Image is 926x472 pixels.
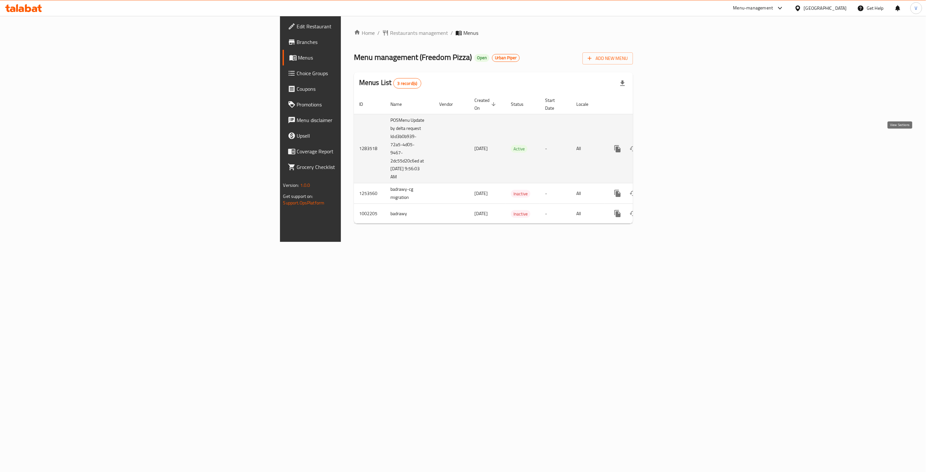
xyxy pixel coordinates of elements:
[297,132,429,140] span: Upsell
[390,100,410,108] span: Name
[298,54,429,62] span: Menus
[300,181,310,189] span: 1.0.0
[297,69,429,77] span: Choice Groups
[393,78,422,89] div: Total records count
[474,96,498,112] span: Created On
[576,100,597,108] span: Locale
[625,186,641,201] button: Change Status
[615,76,630,91] div: Export file
[283,19,435,34] a: Edit Restaurant
[492,55,519,61] span: Urban Piper
[359,78,421,89] h2: Menus List
[283,181,299,189] span: Version:
[283,199,325,207] a: Support.OpsPlatform
[439,100,461,108] span: Vendor
[359,100,372,108] span: ID
[511,145,527,153] span: Active
[571,204,605,224] td: All
[474,209,488,218] span: [DATE]
[625,141,641,157] button: Change Status
[804,5,847,12] div: [GEOGRAPHIC_DATA]
[588,54,628,62] span: Add New Menu
[474,55,489,61] span: Open
[610,186,625,201] button: more
[297,85,429,93] span: Coupons
[297,163,429,171] span: Grocery Checklist
[610,206,625,221] button: more
[511,100,532,108] span: Status
[625,206,641,221] button: Change Status
[733,4,773,12] div: Menu-management
[283,159,435,175] a: Grocery Checklist
[297,116,429,124] span: Menu disclaimer
[605,94,678,114] th: Actions
[474,189,488,198] span: [DATE]
[474,144,488,153] span: [DATE]
[354,94,678,224] table: enhanced table
[283,192,313,201] span: Get support on:
[451,29,453,37] li: /
[283,65,435,81] a: Choice Groups
[297,101,429,108] span: Promotions
[915,5,918,12] span: V
[540,183,571,204] td: -
[463,29,478,37] span: Menus
[582,52,633,64] button: Add New Menu
[545,96,563,112] span: Start Date
[354,29,633,37] nav: breadcrumb
[283,144,435,159] a: Coverage Report
[511,210,530,218] span: Inactive
[540,204,571,224] td: -
[571,183,605,204] td: All
[297,147,429,155] span: Coverage Report
[283,34,435,50] a: Branches
[394,80,421,87] span: 3 record(s)
[283,128,435,144] a: Upsell
[283,50,435,65] a: Menus
[474,54,489,62] div: Open
[283,112,435,128] a: Menu disclaimer
[283,81,435,97] a: Coupons
[610,141,625,157] button: more
[511,190,530,198] span: Inactive
[297,22,429,30] span: Edit Restaurant
[297,38,429,46] span: Branches
[571,114,605,183] td: All
[283,97,435,112] a: Promotions
[540,114,571,183] td: -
